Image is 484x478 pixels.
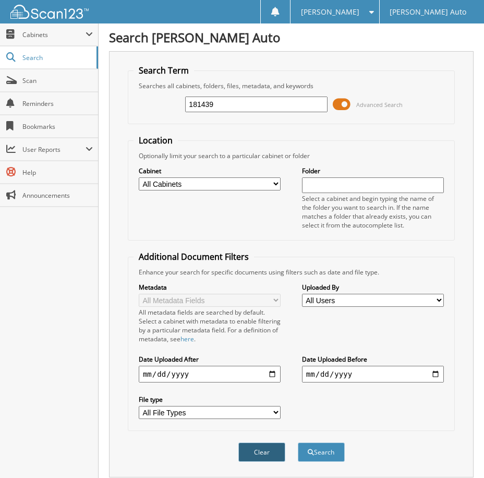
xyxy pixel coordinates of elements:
[22,122,93,131] span: Bookmarks
[139,355,281,364] label: Date Uploaded After
[22,53,91,62] span: Search
[298,443,345,462] button: Search
[134,151,449,160] div: Optionally limit your search to a particular cabinet or folder
[22,145,86,154] span: User Reports
[302,366,444,383] input: end
[302,283,444,292] label: Uploaded By
[139,166,281,175] label: Cabinet
[134,251,254,262] legend: Additional Document Filters
[10,5,89,19] img: scan123-logo-white.svg
[22,30,86,39] span: Cabinets
[432,428,484,478] iframe: Chat Widget
[180,334,194,343] a: here
[139,395,281,404] label: File type
[238,443,285,462] button: Clear
[139,283,281,292] label: Metadata
[22,168,93,177] span: Help
[134,81,449,90] div: Searches all cabinets, folders, files, metadata, and keywords
[302,166,444,175] label: Folder
[139,308,281,343] div: All metadata fields are searched by default. Select a cabinet with metadata to enable filtering b...
[134,268,449,277] div: Enhance your search for specific documents using filters such as date and file type.
[139,366,281,383] input: start
[134,135,178,146] legend: Location
[302,355,444,364] label: Date Uploaded Before
[356,101,403,109] span: Advanced Search
[109,29,474,46] h1: Search [PERSON_NAME] Auto
[134,65,194,76] legend: Search Term
[22,191,93,200] span: Announcements
[301,9,359,15] span: [PERSON_NAME]
[302,194,444,230] div: Select a cabinet and begin typing the name of the folder you want to search in. If the name match...
[390,9,466,15] span: [PERSON_NAME] Auto
[22,99,93,108] span: Reminders
[22,76,93,85] span: Scan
